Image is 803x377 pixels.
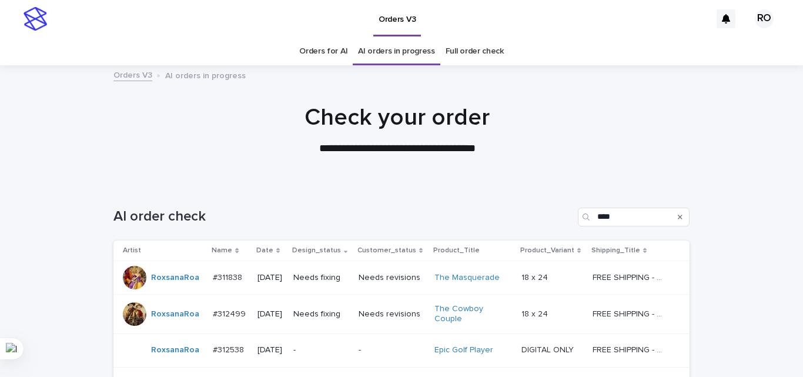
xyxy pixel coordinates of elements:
[578,208,690,226] input: Search
[293,345,349,355] p: -
[521,343,576,355] p: DIGITAL ONLY
[213,307,248,319] p: #312499
[165,68,246,81] p: AI orders in progress
[359,273,425,283] p: Needs revisions
[755,9,774,28] div: RO
[257,273,284,283] p: [DATE]
[521,271,550,283] p: 18 x 24
[359,309,425,319] p: Needs revisions
[113,208,573,225] h1: AI order check
[151,273,199,283] a: RoxsanaRoa
[109,104,685,132] h1: Check your order
[151,345,199,355] a: RoxsanaRoa
[257,345,284,355] p: [DATE]
[123,244,141,257] p: Artist
[434,345,493,355] a: Epic Golf Player
[292,244,341,257] p: Design_status
[593,307,668,319] p: FREE SHIPPING - preview in 1-2 business days, after your approval delivery will take 5-10 b.d.
[213,343,246,355] p: #312538
[434,273,500,283] a: The Masquerade
[113,68,152,81] a: Orders V3
[358,38,435,65] a: AI orders in progress
[113,295,690,334] tr: RoxsanaRoa #312499#312499 [DATE]Needs fixingNeeds revisionsThe Cowboy Couple 18 x 2418 x 24 FREE ...
[593,271,668,283] p: FREE SHIPPING - preview in 1-2 business days, after your approval delivery will take 5-10 b.d.
[433,244,480,257] p: Product_Title
[24,7,47,31] img: stacker-logo-s-only.png
[299,38,347,65] a: Orders for AI
[591,244,640,257] p: Shipping_Title
[359,345,425,355] p: -
[256,244,273,257] p: Date
[212,244,232,257] p: Name
[520,244,574,257] p: Product_Variant
[434,304,508,324] a: The Cowboy Couple
[213,271,245,283] p: #311838
[293,273,349,283] p: Needs fixing
[446,38,504,65] a: Full order check
[257,309,284,319] p: [DATE]
[113,333,690,367] tr: RoxsanaRoa #312538#312538 [DATE]--Epic Golf Player DIGITAL ONLYDIGITAL ONLY FREE SHIPPING - previ...
[357,244,416,257] p: Customer_status
[521,307,550,319] p: 18 x 24
[113,261,690,295] tr: RoxsanaRoa #311838#311838 [DATE]Needs fixingNeeds revisionsThe Masquerade 18 x 2418 x 24 FREE SHI...
[293,309,349,319] p: Needs fixing
[151,309,199,319] a: RoxsanaRoa
[593,343,668,355] p: FREE SHIPPING - preview in 1-2 business days, after your approval delivery will take 5-10 b.d.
